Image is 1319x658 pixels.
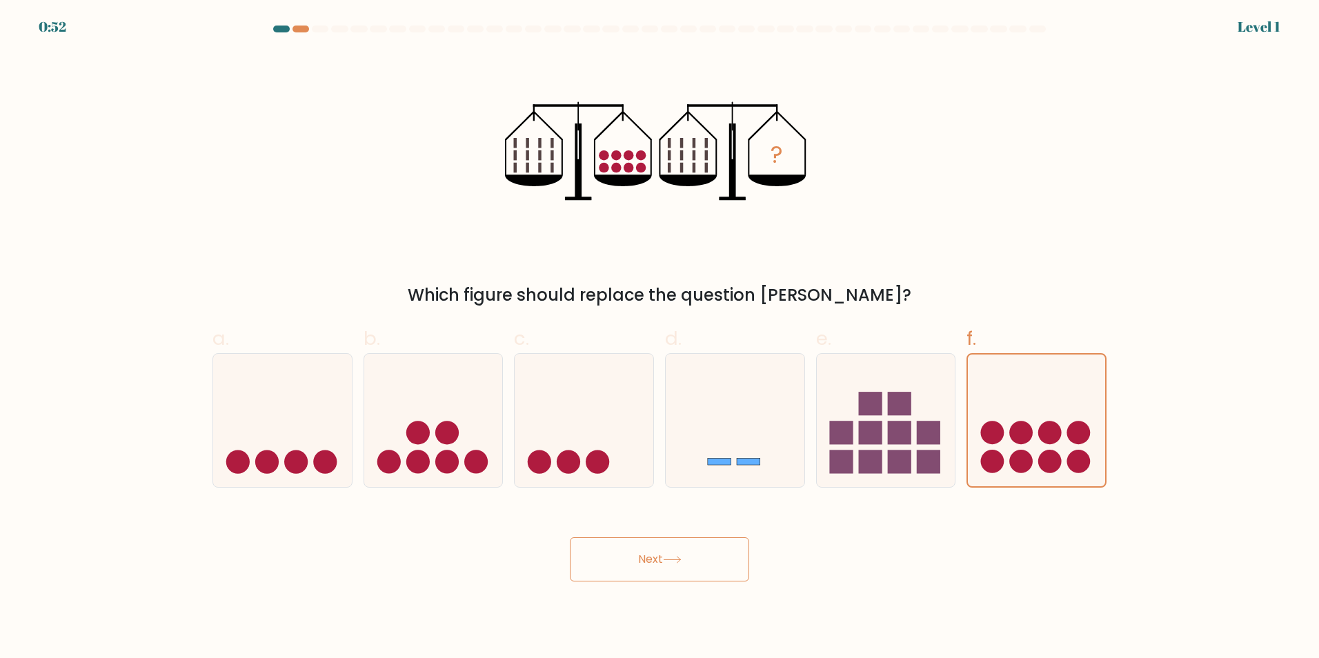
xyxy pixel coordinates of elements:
[1238,17,1280,37] div: Level 1
[514,325,529,352] span: c.
[665,325,682,352] span: d.
[966,325,976,352] span: f.
[771,139,784,171] tspan: ?
[221,283,1098,308] div: Which figure should replace the question [PERSON_NAME]?
[39,17,66,37] div: 0:52
[816,325,831,352] span: e.
[570,537,749,581] button: Next
[364,325,380,352] span: b.
[212,325,229,352] span: a.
